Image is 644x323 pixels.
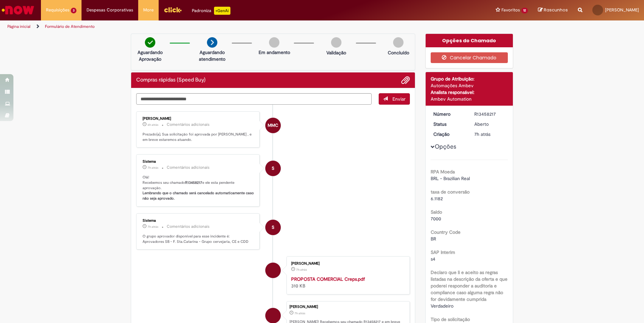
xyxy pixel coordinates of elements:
[474,111,505,117] div: R13458217
[291,276,365,282] a: PROPOSTA COMERCIAL Creps.pdf
[265,161,281,176] div: System
[392,96,406,102] span: Enviar
[259,49,290,56] p: Em andamento
[428,111,470,117] dt: Número
[143,117,254,121] div: [PERSON_NAME]
[501,7,520,13] span: Favoritos
[431,209,442,215] b: Saldo
[291,276,403,289] div: 310 KB
[426,34,513,47] div: Opções do Chamado
[544,7,568,13] span: Rascunhos
[431,82,508,89] div: Automações Ambev
[431,96,508,102] div: Ambev Automation
[428,131,470,138] dt: Criação
[143,234,254,244] p: O grupo aprovador disponível para esse incidente é: Aprovadores SB - F. Sta.Catarina - Grupo cerv...
[431,256,435,262] span: s4
[431,216,441,222] span: 7000
[431,175,470,181] span: BRL - Brazilian Real
[143,175,254,201] p: Olá! Recebemos seu chamado e ele esta pendente aprovação.
[326,49,346,56] p: Validação
[87,7,133,13] span: Despesas Corporativas
[185,180,202,185] b: R13458217
[431,89,508,96] div: Analista responsável:
[431,196,443,202] span: 6.1182
[143,132,254,142] p: Prezado(a), Sua solicitação foi aprovada por [PERSON_NAME] , e em breve estaremos atuando.
[207,37,217,48] img: arrow-next.png
[474,131,490,137] span: 7h atrás
[148,225,158,229] time: 28/08/2025 14:24:04
[431,169,455,175] b: RPA Moeda
[428,121,470,127] dt: Status
[136,93,372,105] textarea: Digite sua mensagem aqui...
[388,49,409,56] p: Concluído
[393,37,404,48] img: img-circle-grey.png
[45,24,95,29] a: Formulário de Atendimento
[431,316,470,322] b: Tipo de solicitação
[148,123,158,127] time: 28/08/2025 15:06:08
[192,7,230,15] div: Padroniza
[474,121,505,127] div: Aberto
[431,52,508,63] button: Cancelar Chamado
[401,76,410,85] button: Adicionar anexos
[134,49,166,62] p: Aguardando Aprovação
[46,7,69,13] span: Requisições
[431,189,470,195] b: taxa de conversão
[145,37,155,48] img: check-circle-green.png
[474,131,490,137] time: 28/08/2025 14:23:56
[272,160,274,176] span: S
[296,268,307,272] span: 7h atrás
[167,224,210,229] small: Comentários adicionais
[431,236,436,242] span: BR
[605,7,639,13] span: [PERSON_NAME]
[265,118,281,133] div: Monica Maria Casa
[164,5,182,15] img: click_logo_yellow_360x200.png
[148,123,158,127] span: 6h atrás
[1,3,35,17] img: ServiceNow
[143,191,255,201] b: Lembrando que o chamado será cancelado automaticamente caso não seja aprovado.
[272,219,274,235] span: S
[167,122,210,127] small: Comentários adicionais
[136,77,206,83] h2: Compras rápidas (Speed Buy) Histórico de tíquete
[291,262,403,266] div: [PERSON_NAME]
[538,7,568,13] a: Rascunhos
[379,93,410,105] button: Enviar
[265,263,281,278] div: Emerson Luiz Nascimento Girão
[269,37,279,48] img: img-circle-grey.png
[474,131,505,138] div: 28/08/2025 14:23:56
[7,24,31,29] a: Página inicial
[294,311,305,315] time: 28/08/2025 14:23:56
[431,229,461,235] b: Country Code
[148,166,158,170] span: 7h atrás
[289,305,406,309] div: [PERSON_NAME]
[214,7,230,15] p: +GenAi
[143,219,254,223] div: Sistema
[148,225,158,229] span: 7h atrás
[5,20,424,33] ul: Trilhas de página
[331,37,341,48] img: img-circle-grey.png
[143,160,254,164] div: Sistema
[71,8,76,13] span: 3
[294,311,305,315] span: 7h atrás
[167,165,210,170] small: Comentários adicionais
[521,8,528,13] span: 12
[431,269,507,302] b: Declaro que li e aceito as regras listadas na descrição da oferta e que poderei responder a audit...
[431,303,453,309] span: Verdadeiro
[268,117,278,133] span: MMC
[431,75,508,82] div: Grupo de Atribuição:
[431,249,455,255] b: SAP Interim
[296,268,307,272] time: 28/08/2025 14:23:52
[143,7,154,13] span: More
[196,49,228,62] p: Aguardando atendimento
[148,166,158,170] time: 28/08/2025 14:24:08
[265,220,281,235] div: System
